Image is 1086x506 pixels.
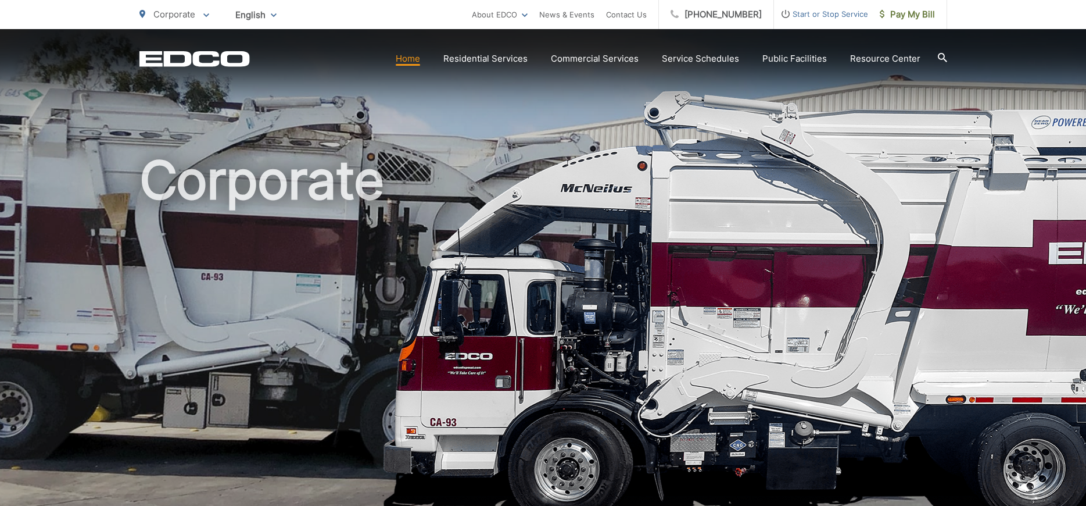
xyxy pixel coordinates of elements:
[551,52,639,66] a: Commercial Services
[227,5,285,25] span: English
[606,8,647,22] a: Contact Us
[880,8,935,22] span: Pay My Bill
[539,8,594,22] a: News & Events
[443,52,528,66] a: Residential Services
[139,51,250,67] a: EDCD logo. Return to the homepage.
[850,52,920,66] a: Resource Center
[662,52,739,66] a: Service Schedules
[396,52,420,66] a: Home
[762,52,827,66] a: Public Facilities
[472,8,528,22] a: About EDCO
[153,9,195,20] span: Corporate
